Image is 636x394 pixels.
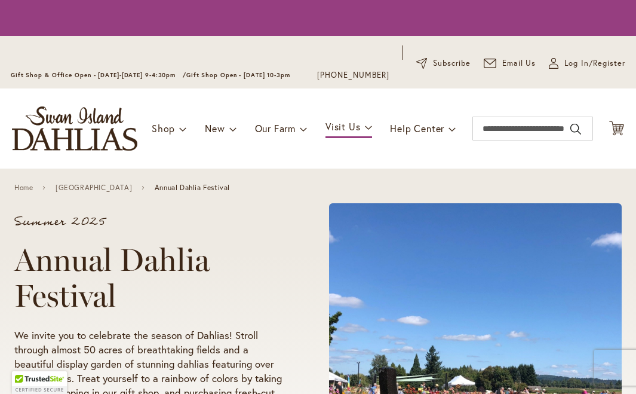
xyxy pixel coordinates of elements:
a: Subscribe [416,57,471,69]
span: Email Us [502,57,536,69]
span: Annual Dahlia Festival [155,184,230,192]
span: Log In/Register [564,57,625,69]
a: Log In/Register [549,57,625,69]
a: Email Us [484,57,536,69]
h1: Annual Dahlia Festival [14,242,284,314]
span: Visit Us [325,120,360,133]
p: Summer 2025 [14,216,284,228]
span: New [205,122,225,135]
a: store logo [12,106,137,151]
span: Gift Shop & Office Open - [DATE]-[DATE] 9-4:30pm / [11,71,186,79]
a: [GEOGRAPHIC_DATA] [56,184,132,192]
span: Shop [152,122,175,135]
span: Our Farm [255,122,296,135]
span: Subscribe [433,57,471,69]
a: [PHONE_NUMBER] [317,69,389,81]
span: Help Center [390,122,444,135]
div: TrustedSite Certified [12,371,67,394]
a: Home [14,184,33,192]
button: Search [570,120,581,139]
span: Gift Shop Open - [DATE] 10-3pm [186,71,290,79]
